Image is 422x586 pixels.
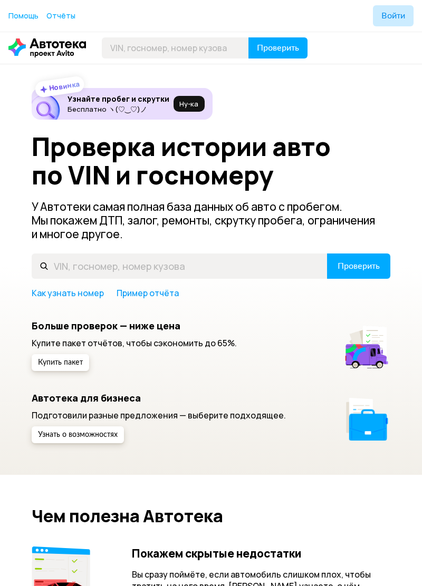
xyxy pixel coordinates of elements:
h5: Больше проверок — ниже цена [32,320,237,331]
input: VIN, госномер, номер кузова [32,253,328,279]
p: Бесплатно ヽ(♡‿♡)ノ [68,105,169,113]
strong: Новинка [49,79,81,93]
span: Проверить [257,44,299,52]
span: Ну‑ка [179,100,198,108]
button: Проверить [248,37,308,58]
button: Войти [373,5,414,26]
span: Проверить [338,262,380,270]
span: Узнать о возможностях [38,431,118,438]
a: Как узнать номер [32,287,104,299]
p: Купите пакет отчётов, чтобы сэкономить до 65%. [32,337,237,349]
h6: Узнайте пробег и скрутки [68,94,169,104]
button: Узнать о возможностях [32,426,124,443]
button: Проверить [327,253,390,279]
span: Купить пакет [38,359,83,366]
h1: Проверка истории авто по VIN и госномеру [32,132,347,189]
h4: Покажем скрытые недостатки [132,546,390,560]
p: У Автотеки самая полная база данных об авто с пробегом. Мы покажем ДТП, залог, ремонты, скрутку п... [32,200,390,241]
p: Подготовили разные предложения — выберите подходящее. [32,409,286,421]
a: Пример отчёта [117,287,179,299]
a: Помощь [8,11,39,21]
input: VIN, госномер, номер кузова [102,37,249,58]
a: Отчёты [46,11,75,21]
span: Войти [381,12,405,20]
button: Купить пакет [32,354,89,371]
h5: Автотека для бизнеса [32,392,286,404]
h2: Чем полезна Автотека [32,506,390,525]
